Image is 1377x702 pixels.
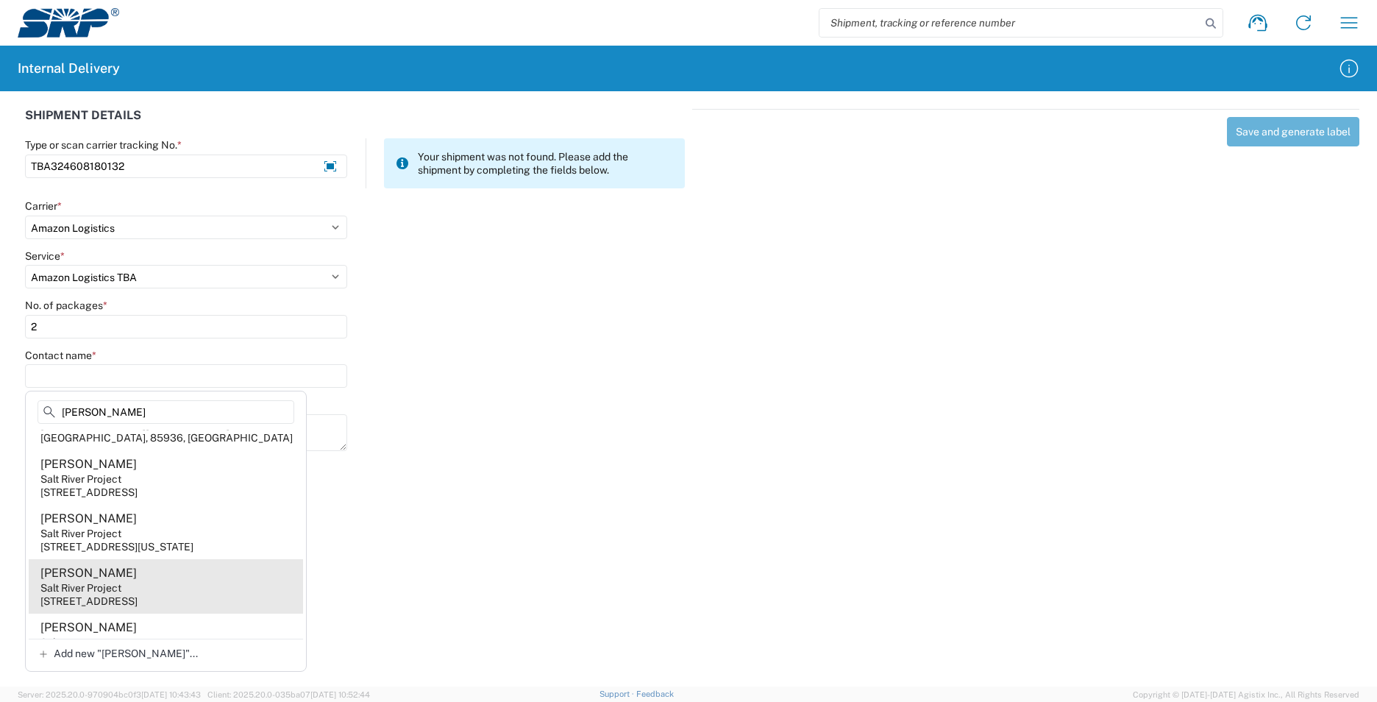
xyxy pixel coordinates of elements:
[40,486,138,499] div: [STREET_ADDRESS]
[40,620,137,636] div: [PERSON_NAME]
[40,540,193,553] div: [STREET_ADDRESS][US_STATE]
[40,595,138,608] div: [STREET_ADDRESS]
[141,690,201,699] span: [DATE] 10:43:43
[25,349,96,362] label: Contact name
[40,636,121,649] div: Salt River Project
[25,299,107,312] label: No. of packages
[40,472,121,486] div: Salt River Project
[25,199,62,213] label: Carrier
[18,690,201,699] span: Server: 2025.20.0-970904bc0f3
[40,456,137,472] div: [PERSON_NAME]
[40,527,121,540] div: Salt River Project
[819,9,1200,37] input: Shipment, tracking or reference number
[18,60,120,77] h2: Internal Delivery
[310,690,370,699] span: [DATE] 10:52:44
[18,8,119,38] img: srp
[40,565,137,581] div: [PERSON_NAME]
[636,689,674,698] a: Feedback
[25,138,182,152] label: Type or scan carrier tracking No.
[25,249,65,263] label: Service
[40,511,137,527] div: [PERSON_NAME]
[1133,688,1359,701] span: Copyright © [DATE]-[DATE] Agistix Inc., All Rights Reserved
[599,689,636,698] a: Support
[418,150,673,177] span: Your shipment was not found. Please add the shipment by completing the fields below.
[54,647,198,660] span: Add new "[PERSON_NAME]"...
[40,581,121,595] div: Salt River Project
[25,109,685,138] div: SHIPMENT DETAILS
[207,690,370,699] span: Client: 2025.20.0-035ba07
